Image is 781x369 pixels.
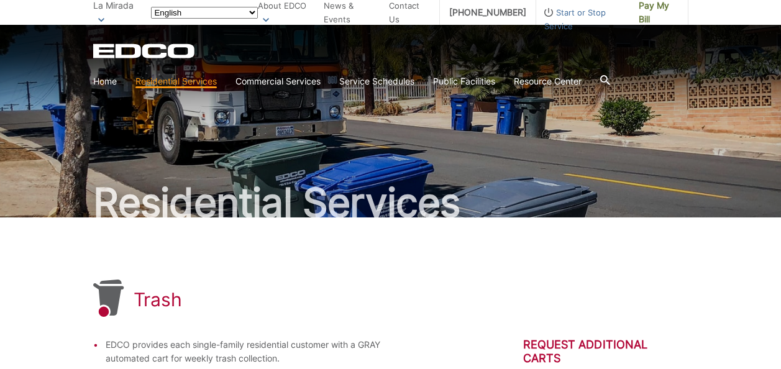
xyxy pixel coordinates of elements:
a: EDCD logo. Return to the homepage. [93,43,196,58]
a: Public Facilities [433,75,495,88]
li: EDCO provides each single-family residential customer with a GRAY automated cart for weekly trash... [106,338,424,365]
a: Service Schedules [339,75,414,88]
select: Select a language [151,7,258,19]
a: Home [93,75,117,88]
h1: Trash [134,288,183,311]
a: Commercial Services [235,75,321,88]
h2: Residential Services [93,183,688,222]
a: Resource Center [514,75,582,88]
h2: Request Additional Carts [523,338,688,365]
a: Residential Services [135,75,217,88]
